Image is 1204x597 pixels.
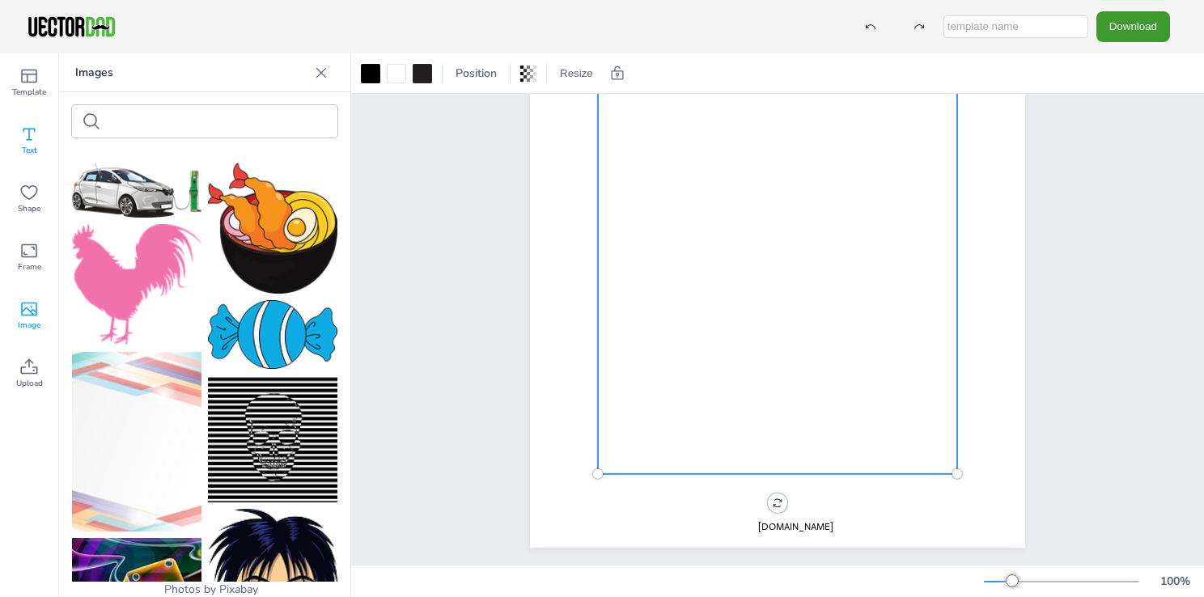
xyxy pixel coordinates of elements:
img: skull-2759911_150.png [208,375,337,502]
div: 100 % [1155,574,1194,589]
span: Position [452,66,500,81]
img: noodle-3899206_150.png [208,163,337,294]
img: car-3321668_150.png [72,163,201,218]
button: Resize [553,61,600,87]
div: Photos by [59,582,350,597]
a: Pixabay [219,582,258,597]
span: Image [18,319,40,332]
p: Images [75,53,308,92]
span: [DOMAIN_NAME] [758,520,833,533]
img: candy-6887678_150.png [208,300,337,369]
button: Download [1096,11,1170,41]
span: Shape [18,202,40,215]
img: VectorDad-1.png [26,15,117,39]
img: background-1829559_150.png [72,352,201,531]
input: template name [943,15,1088,38]
span: Template [12,86,46,99]
span: Upload [16,377,43,390]
span: Text [22,144,37,157]
span: Frame [18,260,41,273]
img: cock-1893885_150.png [72,224,201,345]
